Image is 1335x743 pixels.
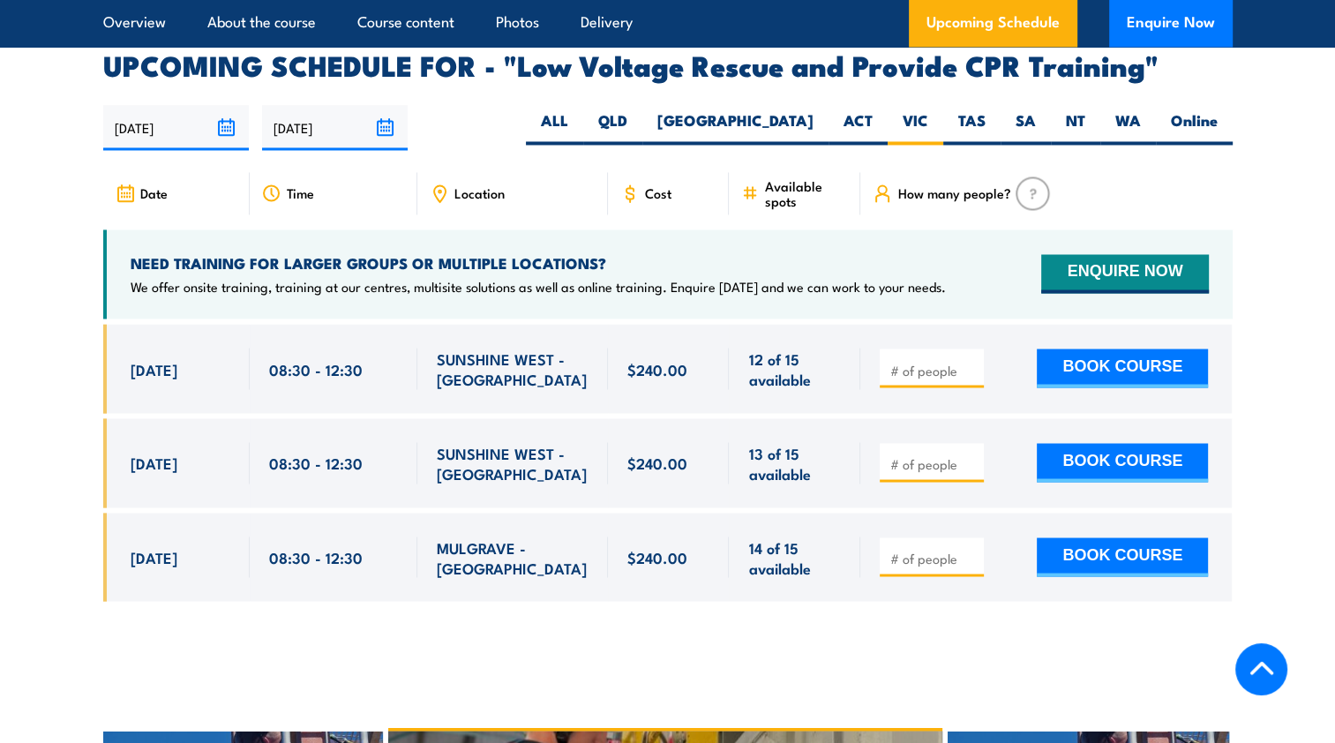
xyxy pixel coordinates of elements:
[748,442,841,484] span: 13 of 15 available
[627,358,687,379] span: $240.00
[888,110,943,145] label: VIC
[764,178,848,208] span: Available spots
[748,537,841,578] span: 14 of 15 available
[748,348,841,389] span: 12 of 15 available
[131,253,946,273] h4: NEED TRAINING FOR LARGER GROUPS OR MULTIPLE LOCATIONS?
[583,110,642,145] label: QLD
[642,110,829,145] label: [GEOGRAPHIC_DATA]
[131,546,177,567] span: [DATE]
[1051,110,1100,145] label: NT
[1037,349,1208,387] button: BOOK COURSE
[1041,254,1208,293] button: ENQUIRE NOW
[262,105,408,150] input: To date
[131,358,177,379] span: [DATE]
[454,185,505,200] span: Location
[131,277,946,295] p: We offer onsite training, training at our centres, multisite solutions as well as online training...
[287,185,314,200] span: Time
[526,110,583,145] label: ALL
[1100,110,1156,145] label: WA
[1001,110,1051,145] label: SA
[103,52,1233,77] h2: UPCOMING SCHEDULE FOR - "Low Voltage Rescue and Provide CPR Training"
[140,185,168,200] span: Date
[889,549,978,567] input: # of people
[437,442,589,484] span: SUNSHINE WEST - [GEOGRAPHIC_DATA]
[269,358,363,379] span: 08:30 - 12:30
[269,546,363,567] span: 08:30 - 12:30
[889,454,978,472] input: # of people
[645,185,671,200] span: Cost
[131,452,177,472] span: [DATE]
[1037,443,1208,482] button: BOOK COURSE
[103,105,249,150] input: From date
[627,546,687,567] span: $240.00
[437,537,589,578] span: MULGRAVE - [GEOGRAPHIC_DATA]
[627,452,687,472] span: $240.00
[437,348,589,389] span: SUNSHINE WEST - [GEOGRAPHIC_DATA]
[897,185,1010,200] span: How many people?
[1156,110,1233,145] label: Online
[829,110,888,145] label: ACT
[889,361,978,379] input: # of people
[1037,537,1208,576] button: BOOK COURSE
[269,452,363,472] span: 08:30 - 12:30
[943,110,1001,145] label: TAS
